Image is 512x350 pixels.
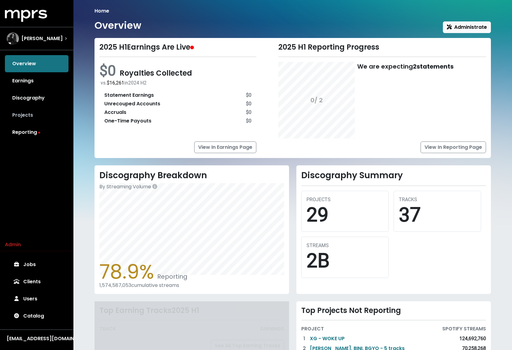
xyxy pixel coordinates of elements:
[95,7,109,15] li: Home
[357,62,454,138] div: We are expecting
[99,43,256,52] div: 2025 H1 Earnings Are Live
[99,183,151,190] span: By Streaming Volume
[5,89,69,107] a: Discography
[246,117,251,125] div: $0
[99,282,284,288] div: 1,574,587,053 cumulative streams
[107,80,124,86] span: $16,261
[5,256,69,273] a: Jobs
[399,196,476,203] div: TRACKS
[194,141,256,153] a: View In Earnings Page
[104,100,160,107] div: Unrecouped Accounts
[399,203,476,227] div: 37
[101,79,256,87] div: vs. in 2024 H2
[99,62,120,79] span: $0
[301,170,486,181] h2: Discography Summary
[104,109,126,116] div: Accruals
[7,32,19,45] img: The selected account / producer
[95,7,491,15] nav: breadcrumb
[5,273,69,290] a: Clients
[278,43,486,52] div: 2025 H1 Reporting Progress
[306,203,384,227] div: 29
[442,325,486,333] div: SPOTIFY STREAMS
[99,258,154,285] span: 78.9%
[459,335,486,342] div: 124,692,760
[301,306,486,315] div: Top Projects Not Reporting
[5,72,69,89] a: Earnings
[5,107,69,124] a: Projects
[306,249,384,273] div: 2B
[246,109,251,116] div: $0
[246,92,251,99] div: $0
[7,335,67,342] div: [EMAIL_ADDRESS][DOMAIN_NAME]
[104,92,154,99] div: Statement Earnings
[246,100,251,107] div: $0
[301,335,307,342] div: 1
[421,141,486,153] a: View In Reporting Page
[99,170,284,181] h2: Discography Breakdown
[120,68,192,78] span: Royalties Collected
[5,307,69,325] a: Catalog
[5,290,69,307] a: Users
[5,124,69,141] a: Reporting
[21,35,63,42] span: [PERSON_NAME]
[154,272,187,281] span: Reporting
[95,20,141,31] h1: Overview
[5,12,47,19] a: mprs logo
[104,117,151,125] div: One-Time Payouts
[310,335,345,342] a: XG - WOKE UP
[447,24,487,31] span: Administrate
[413,62,454,71] b: 2 statements
[5,335,69,343] button: [EMAIL_ADDRESS][DOMAIN_NAME]
[301,325,324,333] div: PROJECT
[306,242,384,249] div: STREAMS
[306,196,384,203] div: PROJECTS
[443,21,491,33] button: Administrate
